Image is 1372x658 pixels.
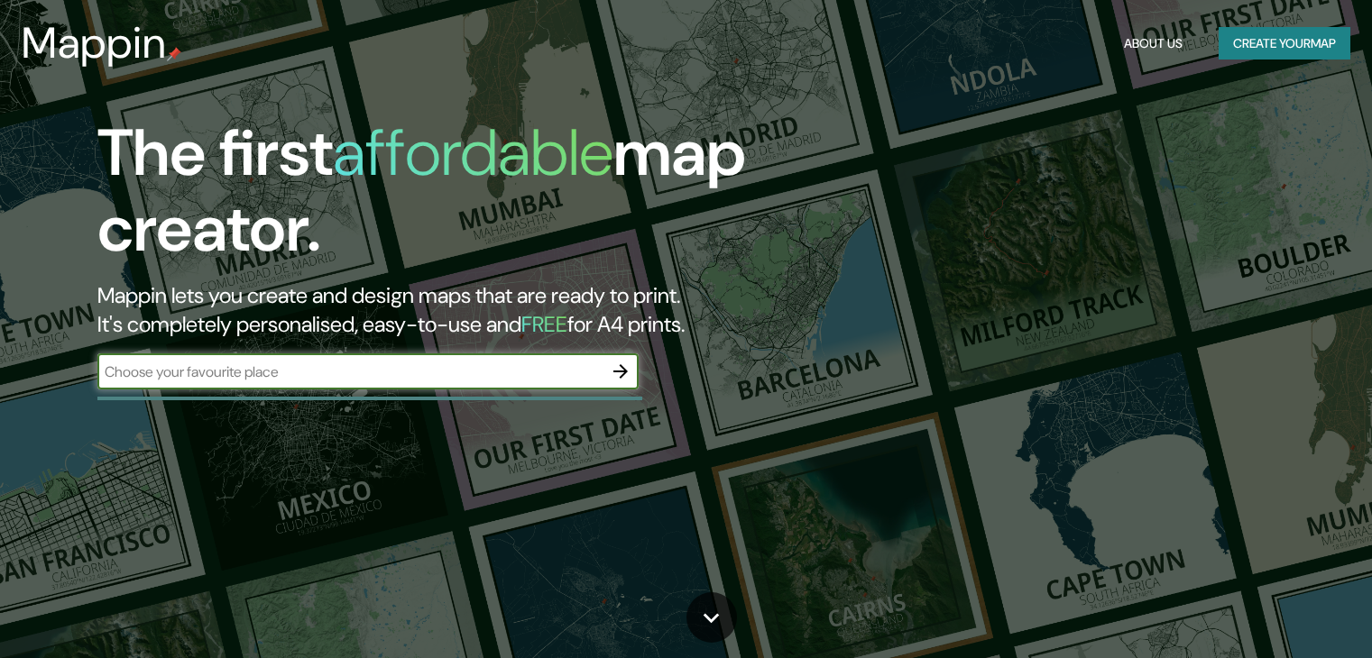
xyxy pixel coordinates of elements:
button: Create yourmap [1219,27,1350,60]
button: About Us [1117,27,1190,60]
h1: affordable [333,111,613,195]
h5: FREE [521,310,567,338]
img: mappin-pin [167,47,181,61]
h1: The first map creator. [97,115,784,281]
h2: Mappin lets you create and design maps that are ready to print. It's completely personalised, eas... [97,281,784,339]
h3: Mappin [22,18,167,69]
input: Choose your favourite place [97,361,603,382]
